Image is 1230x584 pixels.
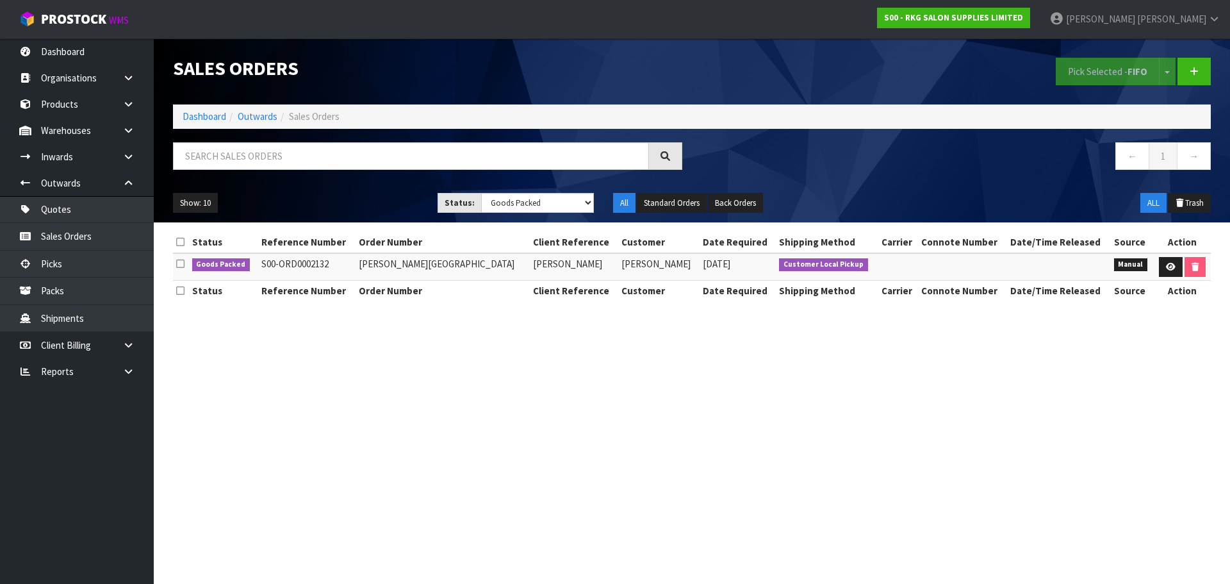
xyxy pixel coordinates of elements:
[356,281,530,301] th: Order Number
[238,110,277,122] a: Outwards
[1115,142,1149,170] a: ←
[776,281,878,301] th: Shipping Method
[1149,142,1177,170] a: 1
[530,281,619,301] th: Client Reference
[779,258,868,271] span: Customer Local Pickup
[701,142,1211,174] nav: Page navigation
[183,110,226,122] a: Dashboard
[700,281,776,301] th: Date Required
[109,14,129,26] small: WMS
[530,232,619,253] th: Client Reference
[1114,258,1148,271] span: Manual
[173,58,682,79] h1: Sales Orders
[918,232,1007,253] th: Connote Number
[703,258,730,270] span: [DATE]
[1111,232,1154,253] th: Source
[258,232,356,253] th: Reference Number
[356,232,530,253] th: Order Number
[530,253,619,281] td: [PERSON_NAME]
[1056,58,1160,85] button: Pick Selected -FIFO
[700,232,776,253] th: Date Required
[445,197,475,208] strong: Status:
[289,110,340,122] span: Sales Orders
[918,281,1007,301] th: Connote Number
[1154,281,1211,301] th: Action
[356,253,530,281] td: [PERSON_NAME][GEOGRAPHIC_DATA]
[1127,65,1147,78] strong: FIFO
[1007,281,1111,301] th: Date/Time Released
[618,232,700,253] th: Customer
[1168,193,1211,213] button: Trash
[19,11,35,27] img: cube-alt.png
[708,193,763,213] button: Back Orders
[1066,13,1135,25] span: [PERSON_NAME]
[173,142,649,170] input: Search sales orders
[173,193,218,213] button: Show: 10
[192,258,250,271] span: Goods Packed
[878,281,918,301] th: Carrier
[41,11,106,28] span: ProStock
[878,232,918,253] th: Carrier
[613,193,635,213] button: All
[258,253,356,281] td: S00-ORD0002132
[1007,232,1111,253] th: Date/Time Released
[1140,193,1167,213] button: ALL
[1154,232,1211,253] th: Action
[618,281,700,301] th: Customer
[637,193,707,213] button: Standard Orders
[1177,142,1211,170] a: →
[618,253,700,281] td: [PERSON_NAME]
[258,281,356,301] th: Reference Number
[884,12,1023,23] strong: S00 - RKG SALON SUPPLIES LIMITED
[877,8,1030,28] a: S00 - RKG SALON SUPPLIES LIMITED
[1137,13,1206,25] span: [PERSON_NAME]
[776,232,878,253] th: Shipping Method
[1111,281,1154,301] th: Source
[189,281,258,301] th: Status
[189,232,258,253] th: Status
